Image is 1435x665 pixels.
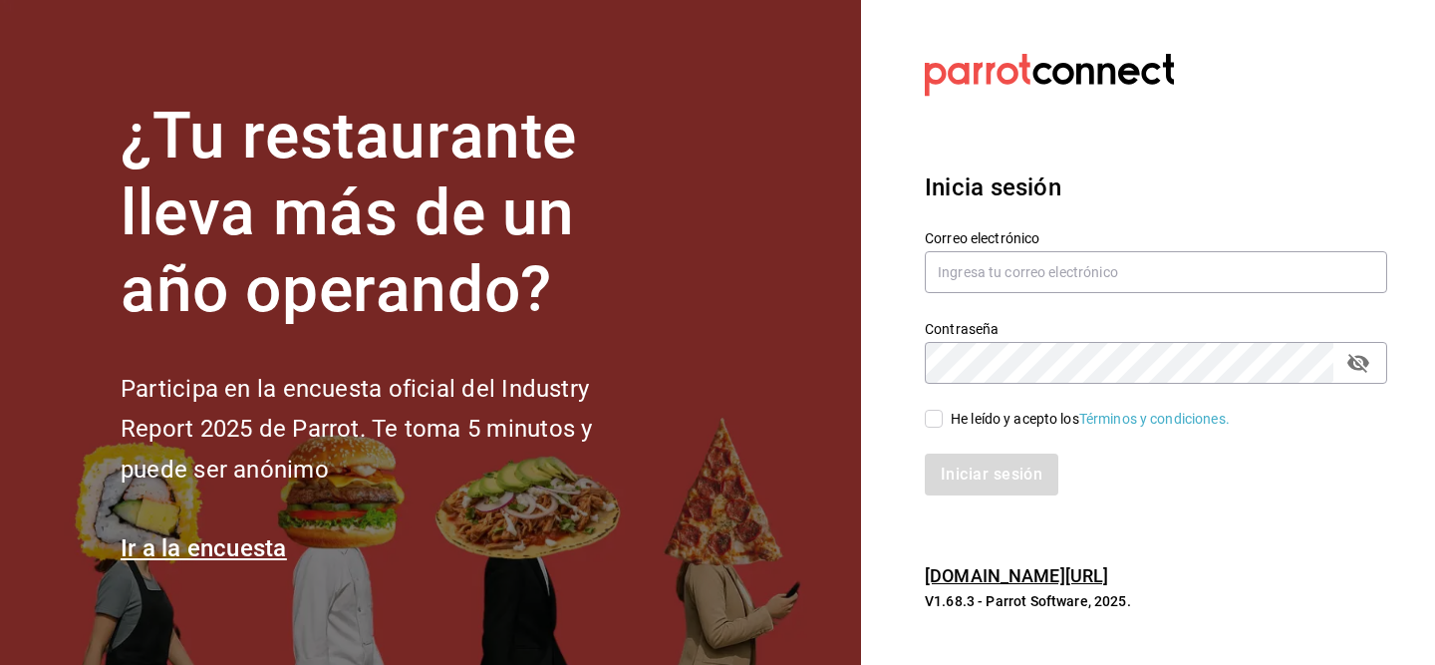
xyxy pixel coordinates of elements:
[925,251,1387,293] input: Ingresa tu correo electrónico
[121,534,287,562] a: Ir a la encuesta
[925,591,1387,611] p: V1.68.3 - Parrot Software, 2025.
[121,369,659,491] h2: Participa en la encuesta oficial del Industry Report 2025 de Parrot. Te toma 5 minutos y puede se...
[925,169,1387,205] h3: Inicia sesión
[1079,411,1230,427] a: Términos y condiciones.
[925,322,1387,336] label: Contraseña
[1341,346,1375,380] button: passwordField
[121,99,659,328] h1: ¿Tu restaurante lleva más de un año operando?
[925,231,1387,245] label: Correo electrónico
[925,565,1108,586] a: [DOMAIN_NAME][URL]
[951,409,1230,430] div: He leído y acepto los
